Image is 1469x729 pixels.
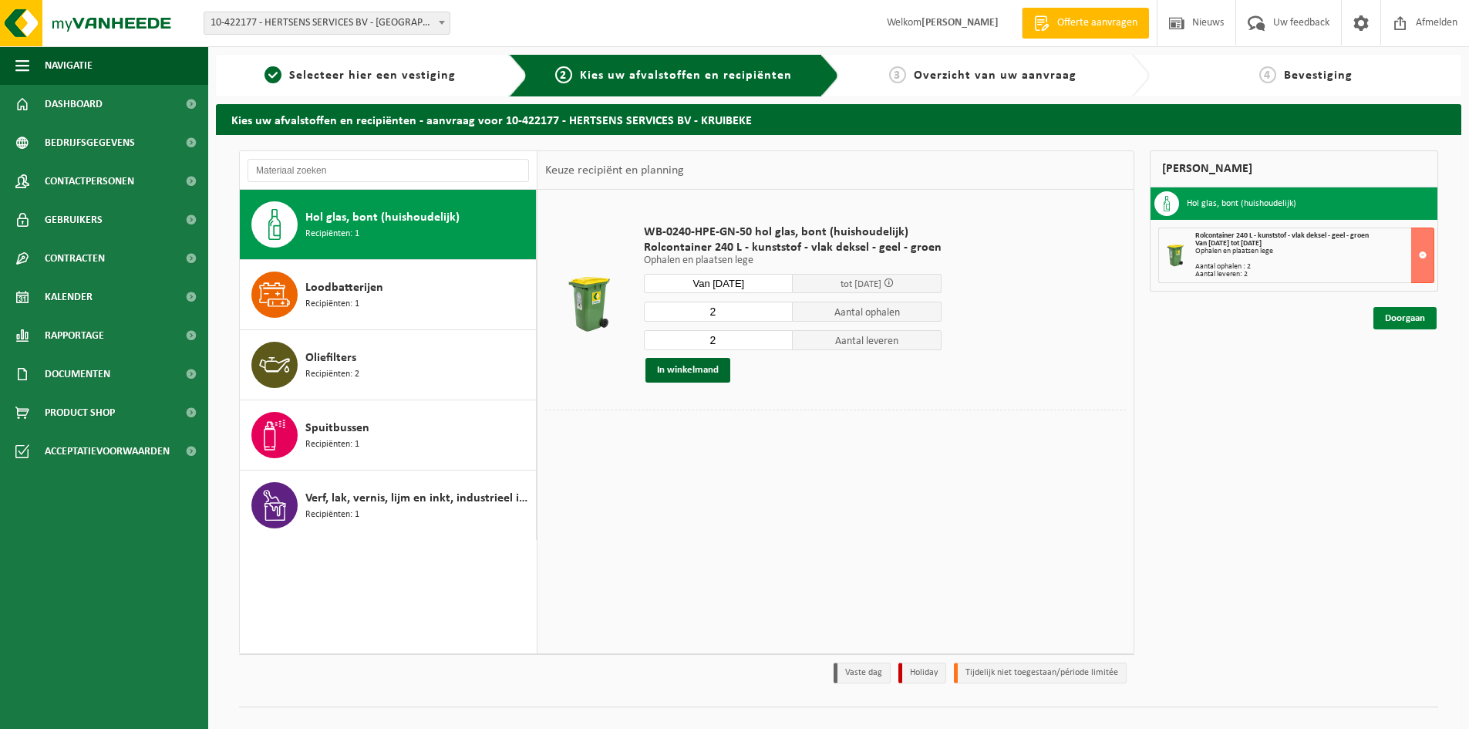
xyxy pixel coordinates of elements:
[45,355,110,393] span: Documenten
[45,393,115,432] span: Product Shop
[289,69,456,82] span: Selecteer hier een vestiging
[305,489,532,508] span: Verf, lak, vernis, lijm en inkt, industrieel in kleinverpakking
[305,419,369,437] span: Spuitbussen
[305,367,359,382] span: Recipiënten: 2
[1053,15,1141,31] span: Offerte aanvragen
[305,208,460,227] span: Hol glas, bont (huishoudelijk)
[793,330,942,350] span: Aantal leveren
[1284,69,1353,82] span: Bevestiging
[224,66,497,85] a: 1Selecteer hier een vestiging
[1373,307,1437,329] a: Doorgaan
[1022,8,1149,39] a: Offerte aanvragen
[834,663,891,683] li: Vaste dag
[555,66,572,83] span: 2
[240,400,537,471] button: Spuitbussen Recipiënten: 1
[45,123,135,162] span: Bedrijfsgegevens
[1187,191,1296,216] h3: Hol glas, bont (huishoudelijk)
[45,85,103,123] span: Dashboard
[537,151,692,190] div: Keuze recipiënt en planning
[264,66,281,83] span: 1
[889,66,906,83] span: 3
[645,358,730,383] button: In winkelmand
[305,227,359,241] span: Recipiënten: 1
[248,159,529,182] input: Materiaal zoeken
[45,316,104,355] span: Rapportage
[45,201,103,239] span: Gebruikers
[793,302,942,322] span: Aantal ophalen
[1195,248,1434,255] div: Ophalen en plaatsen lege
[45,432,170,471] span: Acceptatievoorwaarden
[1195,271,1434,278] div: Aantal leveren: 2
[45,162,134,201] span: Contactpersonen
[305,297,359,312] span: Recipiënten: 1
[204,12,450,35] span: 10-422177 - HERTSENS SERVICES BV - KRUIBEKE
[644,274,793,293] input: Selecteer datum
[240,330,537,400] button: Oliefilters Recipiënten: 2
[841,279,881,289] span: tot [DATE]
[914,69,1076,82] span: Overzicht van uw aanvraag
[1195,231,1369,240] span: Rolcontainer 240 L - kunststof - vlak deksel - geel - groen
[644,224,942,240] span: WB-0240-HPE-GN-50 hol glas, bont (huishoudelijk)
[305,437,359,452] span: Recipiënten: 1
[1150,150,1438,187] div: [PERSON_NAME]
[898,663,946,683] li: Holiday
[240,260,537,330] button: Loodbatterijen Recipiënten: 1
[240,471,537,540] button: Verf, lak, vernis, lijm en inkt, industrieel in kleinverpakking Recipiënten: 1
[644,255,942,266] p: Ophalen en plaatsen lege
[204,12,450,34] span: 10-422177 - HERTSENS SERVICES BV - KRUIBEKE
[305,508,359,522] span: Recipiënten: 1
[921,17,999,29] strong: [PERSON_NAME]
[216,104,1461,134] h2: Kies uw afvalstoffen en recipiënten - aanvraag voor 10-422177 - HERTSENS SERVICES BV - KRUIBEKE
[45,46,93,85] span: Navigatie
[1195,239,1262,248] strong: Van [DATE] tot [DATE]
[305,349,356,367] span: Oliefilters
[580,69,792,82] span: Kies uw afvalstoffen en recipiënten
[240,190,537,260] button: Hol glas, bont (huishoudelijk) Recipiënten: 1
[45,278,93,316] span: Kalender
[644,240,942,255] span: Rolcontainer 240 L - kunststof - vlak deksel - geel - groen
[1195,263,1434,271] div: Aantal ophalen : 2
[45,239,105,278] span: Contracten
[305,278,383,297] span: Loodbatterijen
[954,663,1127,683] li: Tijdelijk niet toegestaan/période limitée
[1259,66,1276,83] span: 4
